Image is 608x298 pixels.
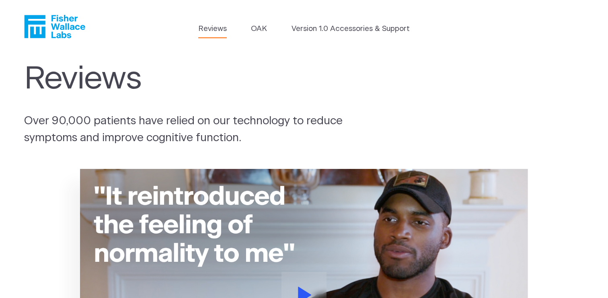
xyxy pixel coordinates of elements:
[198,23,227,35] a: Reviews
[292,23,410,35] a: Version 1.0 Accessories & Support
[251,23,267,35] a: OAK
[24,113,376,147] p: Over 90,000 patients have relied on our technology to reduce symptoms and improve cognitive funct...
[24,61,359,98] h1: Reviews
[24,15,85,38] a: Fisher Wallace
